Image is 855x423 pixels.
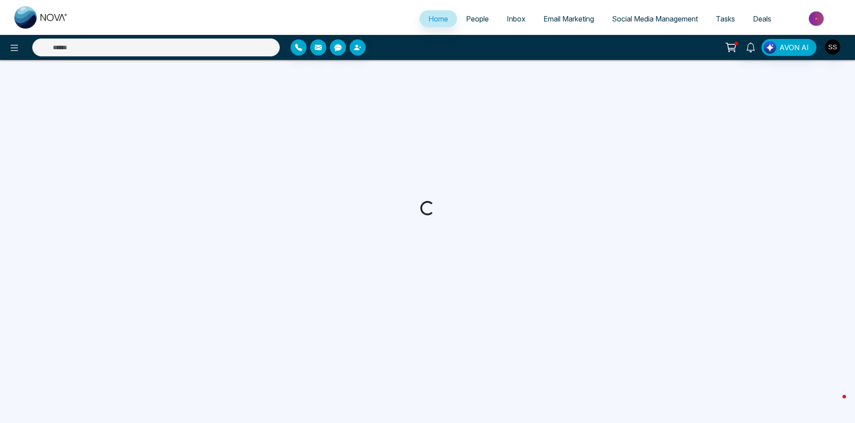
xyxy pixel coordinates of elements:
[716,14,735,23] span: Tasks
[534,10,603,27] a: Email Marketing
[498,10,534,27] a: Inbox
[457,10,498,27] a: People
[764,41,776,54] img: Lead Flow
[779,42,809,53] span: AVON AI
[707,10,744,27] a: Tasks
[419,10,457,27] a: Home
[466,14,489,23] span: People
[785,9,850,29] img: Market-place.gif
[744,10,780,27] a: Deals
[543,14,594,23] span: Email Marketing
[428,14,448,23] span: Home
[825,393,846,414] iframe: Intercom live chat
[825,39,840,55] img: User Avatar
[612,14,698,23] span: Social Media Management
[761,39,817,56] button: AVON AI
[507,14,526,23] span: Inbox
[603,10,707,27] a: Social Media Management
[14,6,68,29] img: Nova CRM Logo
[753,14,771,23] span: Deals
